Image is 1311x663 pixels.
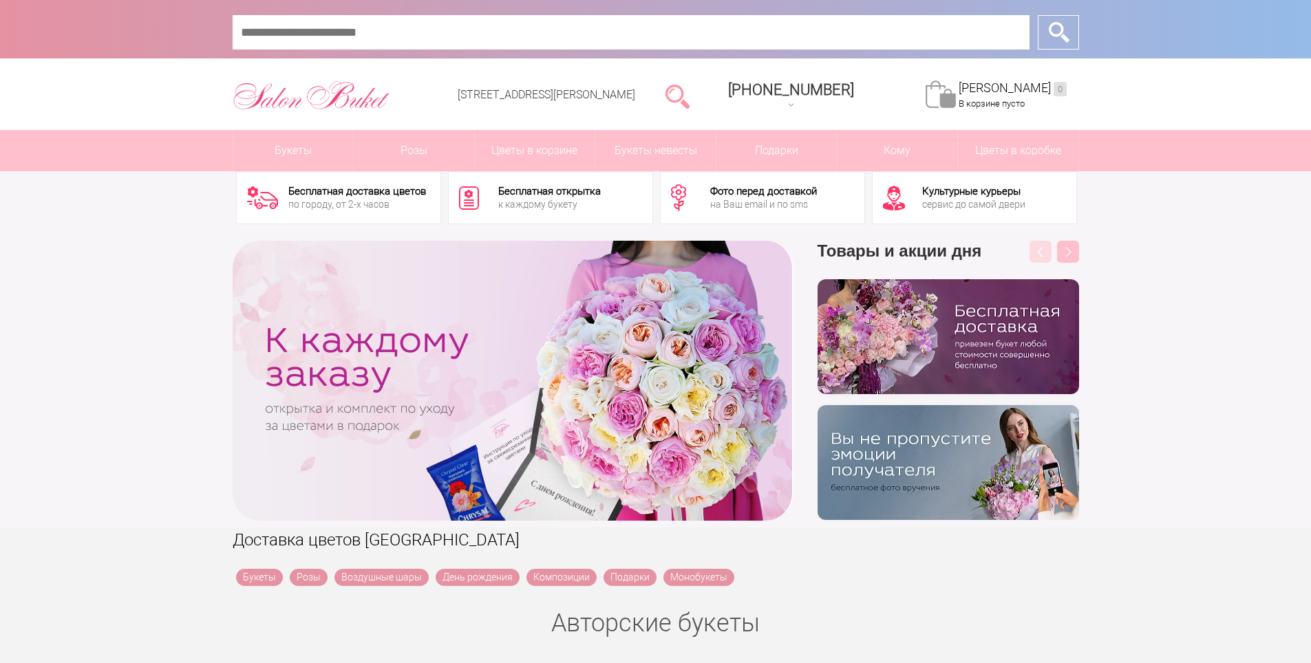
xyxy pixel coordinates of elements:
div: сервис до самой двери [922,199,1025,209]
h1: Доставка цветов [GEOGRAPHIC_DATA] [233,528,1079,552]
div: к каждому букету [498,199,601,209]
div: Бесплатная открытка [498,186,601,197]
div: Фото перед доставкой [710,186,817,197]
a: Цветы в корзине [475,130,595,171]
a: День рождения [436,569,520,586]
img: hpaj04joss48rwypv6hbykmvk1dj7zyr.png.webp [818,279,1079,394]
img: v9wy31nijnvkfycrkduev4dhgt9psb7e.png.webp [818,405,1079,520]
a: [PHONE_NUMBER] [720,76,862,116]
span: В корзине пусто [959,98,1025,109]
a: Авторские букеты [551,609,760,638]
div: Бесплатная доставка цветов [288,186,426,197]
a: Букеты невесты [595,130,716,171]
a: Монобукеты [663,569,734,586]
span: [PHONE_NUMBER] [728,81,854,98]
ins: 0 [1054,82,1067,96]
a: [STREET_ADDRESS][PERSON_NAME] [458,88,635,101]
span: Кому [837,130,957,171]
a: Воздушные шары [334,569,429,586]
a: Подарки [604,569,657,586]
img: Цветы Нижний Новгород [233,78,390,113]
a: Букеты [233,130,354,171]
a: [PERSON_NAME] [959,80,1067,96]
button: Next [1057,241,1079,263]
a: Цветы в коробке [958,130,1078,171]
a: Подарки [716,130,837,171]
div: на Ваш email и по sms [710,199,817,209]
h3: Товары и акции дня [818,241,1079,279]
a: Розы [354,130,474,171]
a: Композиции [526,569,597,586]
div: Культурные курьеры [922,186,1025,197]
a: Букеты [236,569,283,586]
a: Розы [290,569,328,586]
div: по городу, от 2-х часов [288,199,426,209]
